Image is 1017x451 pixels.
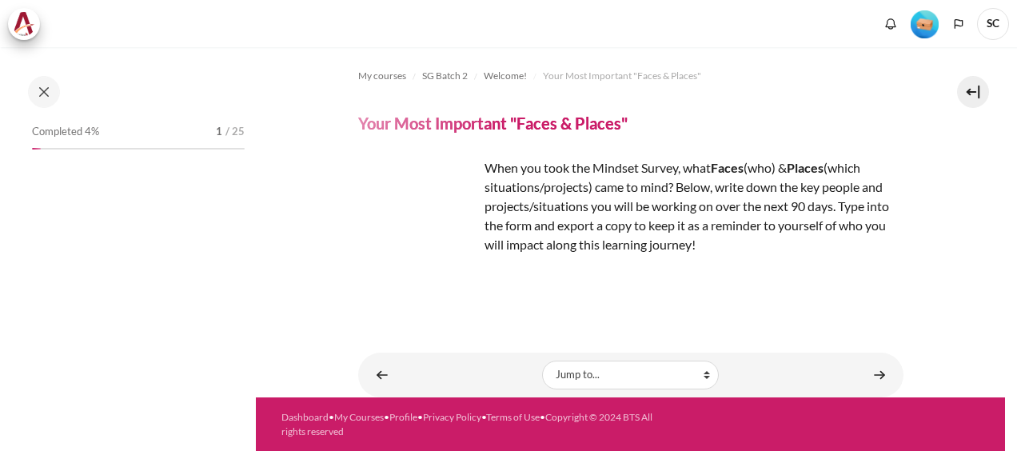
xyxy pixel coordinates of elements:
nav: Navigation bar [358,63,903,89]
div: Level #1 [911,9,939,38]
iframe: Your Most Important "Faces & Places" [358,304,903,305]
p: When you took the Mindset Survey, what (who) & (which situations/projects) came to mind? Below, w... [358,158,903,254]
a: User menu [977,8,1009,40]
span: 1 [216,124,222,140]
span: My courses [358,69,406,83]
span: / 25 [225,124,245,140]
span: SG Batch 2 [422,69,468,83]
img: facesplaces [358,158,478,277]
a: Dashboard [281,411,329,423]
a: Your Most Important "Faces & Places" [543,66,701,86]
a: ◄ Download Your Workbook [366,359,398,390]
div: 4% [32,148,41,150]
span: Your Most Important "Faces & Places" [543,69,701,83]
strong: F [711,160,718,175]
strong: aces [718,160,744,175]
span: SC [977,8,1009,40]
a: Your Buddy Group! ► [863,359,895,390]
img: Architeck [13,12,35,36]
h4: Your Most Important "Faces & Places" [358,113,628,134]
div: • • • • • [281,410,656,439]
a: Terms of Use [486,411,540,423]
a: Level #1 [904,9,945,38]
div: Show notification window with no new notifications [879,12,903,36]
a: Profile [389,411,417,423]
a: Architeck Architeck [8,8,48,40]
a: My Courses [334,411,384,423]
button: Languages [947,12,971,36]
a: SG Batch 2 [422,66,468,86]
strong: Places [787,160,824,175]
a: My courses [358,66,406,86]
span: Completed 4% [32,124,99,140]
a: Welcome! [484,66,527,86]
section: Content [256,47,1005,397]
span: Welcome! [484,69,527,83]
a: Privacy Policy [423,411,481,423]
img: Level #1 [911,10,939,38]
